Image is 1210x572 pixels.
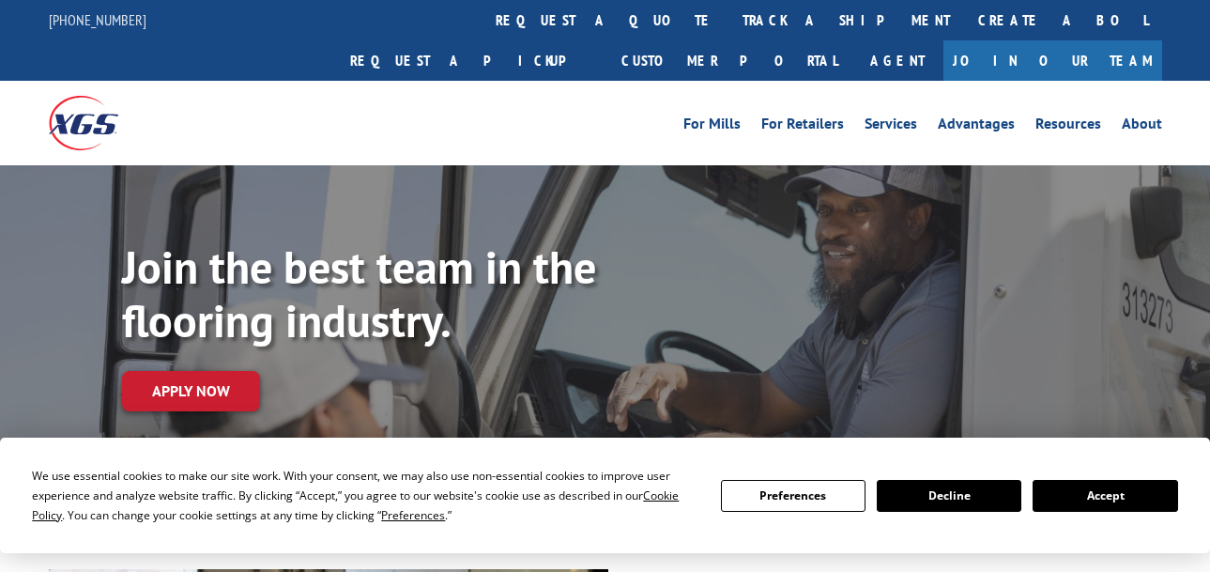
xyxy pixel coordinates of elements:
a: Request a pickup [336,40,607,81]
a: Agent [851,40,943,81]
a: For Retailers [761,116,844,137]
a: Services [865,116,917,137]
a: Advantages [938,116,1015,137]
a: [PHONE_NUMBER] [49,10,146,29]
strong: Join the best team in the flooring industry. [122,238,596,350]
a: Resources [1035,116,1101,137]
a: For Mills [683,116,741,137]
span: Preferences [381,507,445,523]
a: About [1122,116,1162,137]
a: Customer Portal [607,40,851,81]
a: Apply now [122,371,260,411]
button: Accept [1033,480,1177,512]
button: Preferences [721,480,865,512]
a: Join Our Team [943,40,1162,81]
button: Decline [877,480,1021,512]
div: We use essential cookies to make our site work. With your consent, we may also use non-essential ... [32,466,697,525]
